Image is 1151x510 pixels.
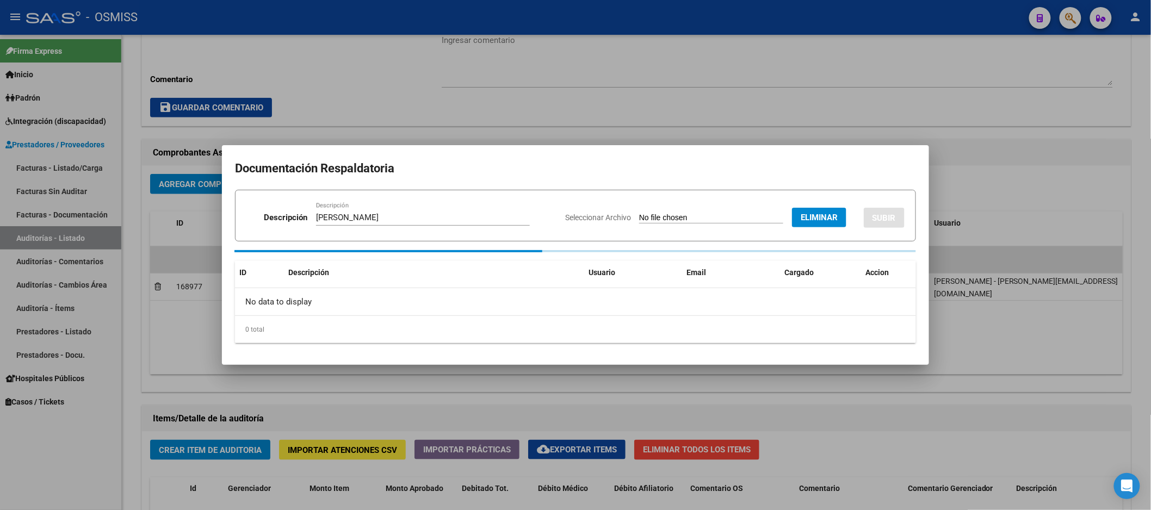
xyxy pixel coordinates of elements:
h2: Documentación Respaldatoria [235,158,916,179]
datatable-header-cell: Accion [862,261,916,284]
span: Cargado [784,268,814,277]
button: Eliminar [792,208,846,227]
datatable-header-cell: Usuario [584,261,682,284]
span: Seleccionar Archivo [565,213,631,222]
datatable-header-cell: Email [682,261,780,284]
span: ID [239,268,246,277]
span: Email [686,268,706,277]
datatable-header-cell: Descripción [284,261,584,284]
span: SUBIR [872,213,896,223]
datatable-header-cell: ID [235,261,284,284]
div: No data to display [235,288,916,315]
span: Accion [866,268,889,277]
button: SUBIR [864,208,905,228]
span: Descripción [288,268,329,277]
div: Open Intercom Messenger [1114,473,1140,499]
span: Eliminar [801,213,838,222]
datatable-header-cell: Cargado [780,261,862,284]
p: Descripción [264,212,307,224]
span: Usuario [589,268,615,277]
div: 0 total [235,316,916,343]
